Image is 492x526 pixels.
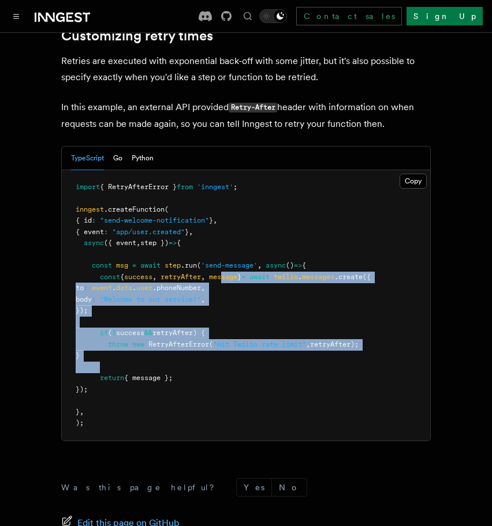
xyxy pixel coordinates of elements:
[100,216,209,224] span: "send-welcome-notification"
[201,261,258,269] span: 'send-message'
[61,482,222,493] p: Was this page helpful?
[132,146,154,170] button: Python
[9,9,23,23] button: Toggle navigation
[76,228,104,236] span: { event
[334,273,363,281] span: .create
[237,273,241,281] span: }
[296,7,402,25] a: Contact sales
[76,385,88,393] span: });
[209,216,213,224] span: }
[76,408,80,416] span: }
[302,261,306,269] span: {
[294,261,302,269] span: =>
[241,273,245,281] span: =
[136,239,140,247] span: ,
[201,273,205,281] span: ,
[108,340,128,348] span: throw
[266,261,286,269] span: async
[61,99,431,132] p: In this example, an external API provided header with information on when requests can be made ag...
[116,261,128,269] span: msg
[100,374,124,382] span: return
[92,261,112,269] span: const
[112,284,116,292] span: .
[76,295,92,303] span: body
[76,419,84,427] span: );
[197,183,233,191] span: 'inngest'
[258,261,262,269] span: ,
[92,216,96,224] span: :
[116,284,132,292] span: data
[144,329,152,337] span: &&
[407,7,483,25] a: Sign Up
[108,329,112,337] span: (
[76,216,92,224] span: { id
[84,284,88,292] span: :
[124,273,152,281] span: success
[229,103,277,112] code: Retry-After
[100,183,177,191] span: { RetryAfterError }
[84,239,104,247] span: async
[113,146,122,170] button: Go
[161,273,201,281] span: retryAfter
[92,284,112,292] span: event
[286,261,294,269] span: ()
[136,284,152,292] span: user
[181,261,197,269] span: .run
[104,239,136,247] span: ({ event
[71,146,104,170] button: TypeScript
[169,239,177,247] span: =>
[100,295,201,303] span: "Welcome to our service!"
[274,273,298,281] span: twilio
[76,351,80,359] span: }
[177,183,193,191] span: from
[259,9,287,23] button: Toggle dark mode
[298,273,302,281] span: .
[185,228,189,236] span: }
[120,273,124,281] span: {
[132,261,136,269] span: =
[76,284,84,292] span: to
[152,329,205,337] span: retryAfter) {
[61,53,431,85] p: Retries are executed with exponential back-off with some jitter, but it's also possible to specif...
[213,340,306,348] span: "Hit Twilio rate limit"
[152,284,201,292] span: .phoneNumber
[189,228,193,236] span: ,
[209,340,213,348] span: (
[100,273,120,281] span: const
[140,239,169,247] span: step })
[400,174,427,189] button: Copy
[140,261,161,269] span: await
[249,273,270,281] span: await
[306,340,310,348] span: ,
[241,9,255,23] button: Find something...
[112,329,116,337] span: !
[177,239,181,247] span: {
[116,329,144,337] span: success
[302,273,334,281] span: messages
[100,329,108,337] span: if
[132,284,136,292] span: .
[152,273,156,281] span: ,
[80,408,84,416] span: ,
[237,479,271,496] button: Yes
[76,183,100,191] span: import
[112,228,185,236] span: "app/user.created"
[124,374,173,382] span: { message };
[132,340,144,348] span: new
[197,261,201,269] span: (
[213,216,217,224] span: ,
[209,273,237,281] span: message
[104,205,165,213] span: .createFunction
[61,28,213,44] a: Customizing retry times
[76,306,88,314] span: });
[310,340,359,348] span: retryAfter);
[165,261,181,269] span: step
[363,273,371,281] span: ({
[76,205,104,213] span: inngest
[104,228,108,236] span: :
[165,205,169,213] span: (
[201,284,205,292] span: ,
[272,479,307,496] button: No
[201,295,205,303] span: ,
[92,295,96,303] span: :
